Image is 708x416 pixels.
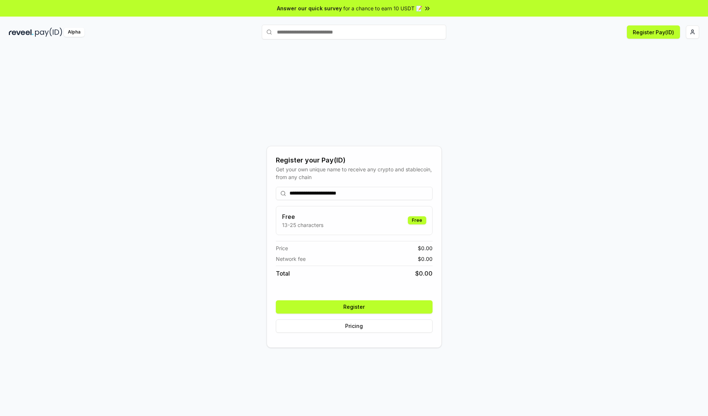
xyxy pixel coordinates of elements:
[627,25,680,39] button: Register Pay(ID)
[418,255,433,263] span: $ 0.00
[408,216,426,224] div: Free
[282,221,323,229] p: 13-25 characters
[276,244,288,252] span: Price
[35,28,62,37] img: pay_id
[418,244,433,252] span: $ 0.00
[9,28,34,37] img: reveel_dark
[276,269,290,278] span: Total
[282,212,323,221] h3: Free
[415,269,433,278] span: $ 0.00
[64,28,84,37] div: Alpha
[343,4,422,12] span: for a chance to earn 10 USDT 📝
[276,319,433,333] button: Pricing
[276,155,433,165] div: Register your Pay(ID)
[276,300,433,314] button: Register
[277,4,342,12] span: Answer our quick survey
[276,255,306,263] span: Network fee
[276,165,433,181] div: Get your own unique name to receive any crypto and stablecoin, from any chain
